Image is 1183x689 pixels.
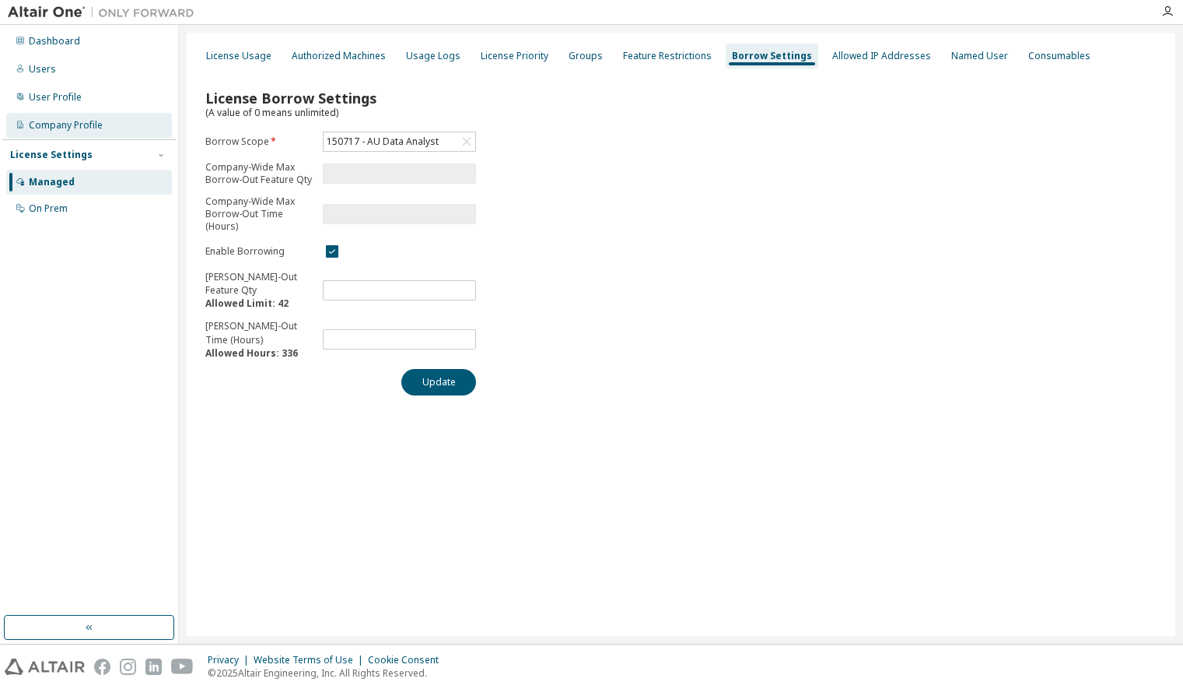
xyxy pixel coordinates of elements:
[29,91,82,104] div: User Profile
[481,50,548,62] div: License Priority
[406,50,460,62] div: Usage Logs
[205,195,313,233] label: Company-Wide Max Borrow-Out Time (Hours)
[951,50,1008,62] div: Named User
[205,297,289,310] b: Allowed Limit: 42
[206,50,271,62] div: License Usage
[29,35,80,47] div: Dashboard
[208,654,254,666] div: Privacy
[5,659,85,675] img: altair_logo.svg
[368,654,448,666] div: Cookie Consent
[205,135,313,148] label: Borrow Scope
[205,245,313,258] label: Enable Borrowing
[205,270,313,310] p: [PERSON_NAME]-Out Feature Qty
[94,659,110,675] img: facebook.svg
[208,666,448,680] p: © 2025 Altair Engineering, Inc. All Rights Reserved.
[401,369,476,395] button: Update
[205,161,313,186] label: Company-Wide Max Borrow-Out Feature Qty
[1028,50,1090,62] div: Consumables
[8,5,202,20] img: Altair One
[324,133,441,150] div: 150717 - AU Data Analyst
[569,50,603,62] div: Groups
[145,659,162,675] img: linkedin.svg
[254,654,368,666] div: Website Terms of Use
[732,50,812,62] div: Borrow Settings
[120,659,136,675] img: instagram.svg
[29,119,103,132] div: Company Profile
[292,50,386,62] div: Authorized Machines
[29,202,68,215] div: On Prem
[324,132,475,151] div: 150717 - AU Data Analyst
[205,346,298,360] b: Allowed Hours: 336
[205,106,338,119] span: (A value of 0 means unlimited)
[171,659,194,675] img: youtube.svg
[205,319,313,359] p: [PERSON_NAME]-Out Time (Hours)
[29,176,75,188] div: Managed
[10,149,93,161] div: License Settings
[205,89,376,107] span: License Borrow Settings
[832,50,931,62] div: Allowed IP Addresses
[29,63,56,76] div: Users
[623,50,712,62] div: Feature Restrictions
